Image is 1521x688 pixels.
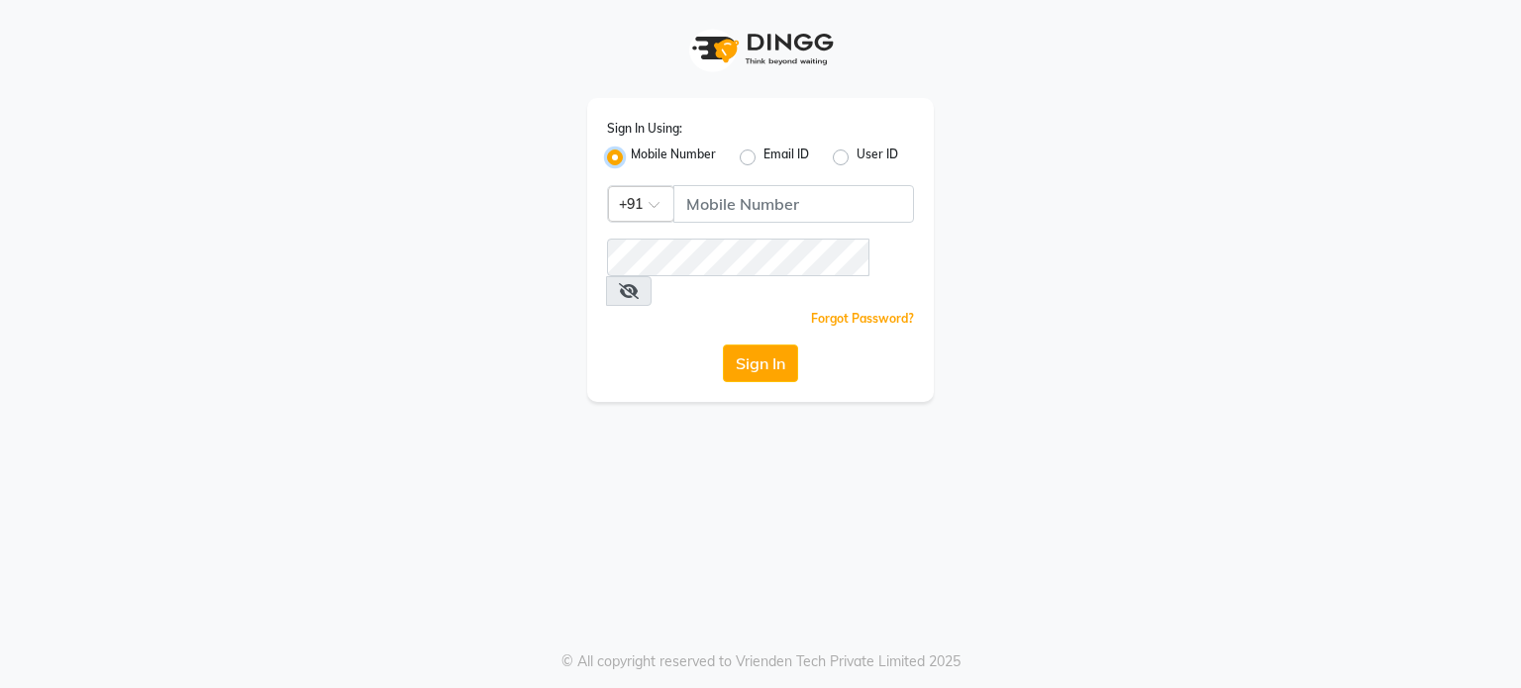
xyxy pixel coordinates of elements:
label: Email ID [763,146,809,169]
label: User ID [857,146,898,169]
button: Sign In [723,344,798,382]
label: Mobile Number [631,146,716,169]
label: Sign In Using: [607,120,682,138]
input: Username [607,239,869,276]
input: Username [673,185,914,223]
a: Forgot Password? [811,311,914,326]
img: logo1.svg [681,20,840,78]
